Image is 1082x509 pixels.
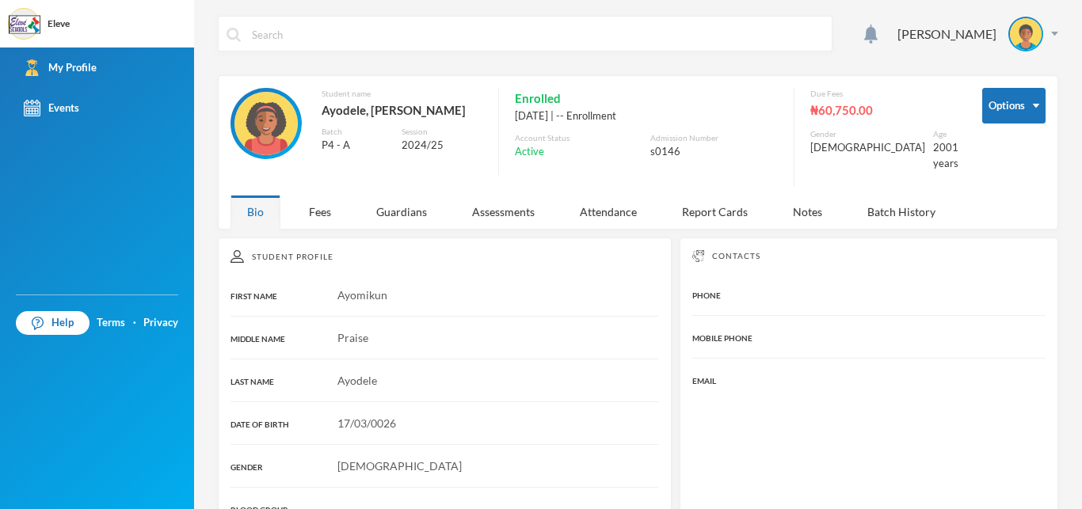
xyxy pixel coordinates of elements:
div: Ayodele, [PERSON_NAME] [322,100,482,120]
div: Batch [322,126,389,138]
div: Student name [322,88,482,100]
span: Active [515,144,544,160]
div: [DEMOGRAPHIC_DATA] [810,140,925,156]
a: Terms [97,315,125,331]
div: Bio [230,195,280,229]
div: Attendance [563,195,653,229]
div: [DATE] | -- Enrollment [515,108,778,124]
span: Ayodele [337,374,377,387]
div: Assessments [455,195,551,229]
span: [DEMOGRAPHIC_DATA] [337,459,462,473]
div: s0146 [650,144,778,160]
div: [PERSON_NAME] [897,25,996,44]
img: search [227,28,241,42]
span: PHONE [692,291,721,300]
div: Batch History [851,195,952,229]
div: Admission Number [650,132,778,144]
span: MOBILE PHONE [692,333,752,343]
span: Enrolled [515,88,561,108]
div: 2001 years [933,140,958,171]
img: logo [9,9,40,40]
div: Eleve [48,17,70,31]
div: Guardians [360,195,444,229]
div: Age [933,128,958,140]
img: STUDENT [234,92,298,155]
div: Fees [292,195,348,229]
div: ₦60,750.00 [810,100,958,120]
span: EMAIL [692,376,716,386]
div: 2024/25 [402,138,482,154]
img: STUDENT [1010,18,1042,50]
div: Account Status [515,132,642,144]
div: · [133,315,136,331]
div: Due Fees [810,88,958,100]
span: 17/03/0026 [337,416,396,430]
span: Ayomikun [337,288,387,302]
input: Search [250,17,824,52]
a: Privacy [143,315,178,331]
div: Session [402,126,482,138]
button: Options [982,88,1046,123]
span: Praise [337,331,368,344]
div: Student Profile [230,250,659,263]
div: Gender [810,128,925,140]
div: P4 - A [322,138,389,154]
div: My Profile [24,59,97,76]
div: Report Cards [665,195,764,229]
div: Events [24,100,79,116]
div: Contacts [692,250,1046,262]
div: Notes [776,195,839,229]
a: Help [16,311,90,335]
